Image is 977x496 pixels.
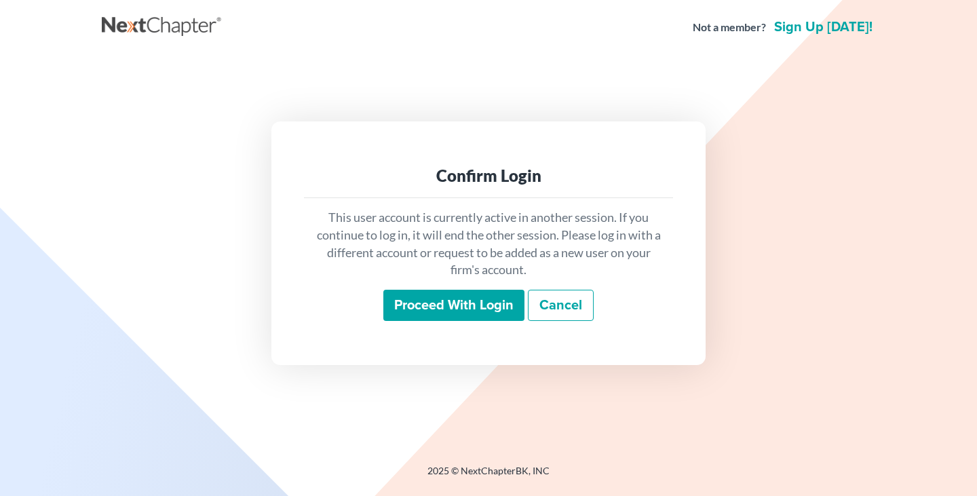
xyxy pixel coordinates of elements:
strong: Not a member? [693,20,766,35]
a: Cancel [528,290,594,321]
p: This user account is currently active in another session. If you continue to log in, it will end ... [315,209,662,279]
div: Confirm Login [315,165,662,187]
a: Sign up [DATE]! [771,20,875,34]
input: Proceed with login [383,290,524,321]
div: 2025 © NextChapterBK, INC [102,464,875,489]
